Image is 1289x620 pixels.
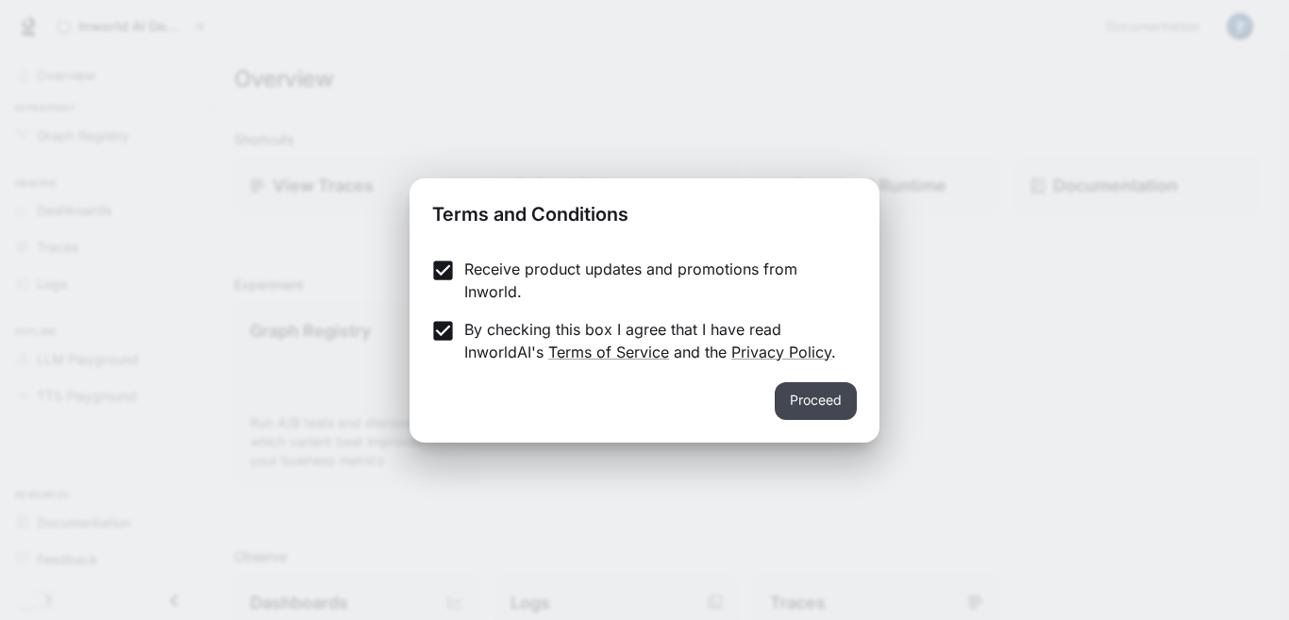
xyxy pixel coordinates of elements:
button: Proceed [775,382,857,420]
p: By checking this box I agree that I have read InworldAI's and the . [464,318,842,363]
a: Privacy Policy [731,343,831,361]
a: Terms of Service [548,343,669,361]
h2: Terms and Conditions [410,178,879,243]
p: Receive product updates and promotions from Inworld. [464,258,842,303]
